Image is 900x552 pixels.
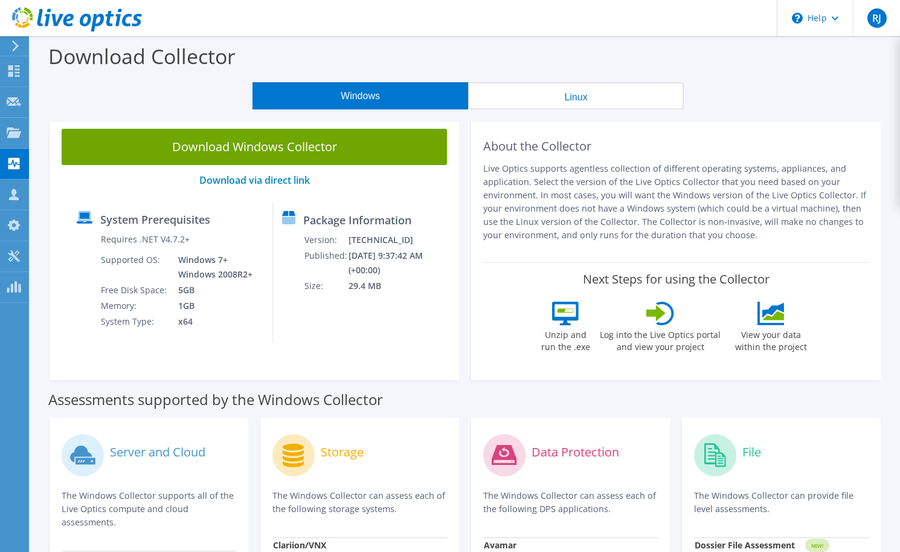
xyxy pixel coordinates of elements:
[695,539,795,551] strong: Dossier File Assessment
[199,174,310,187] a: Download via direct link
[742,446,761,458] label: File
[538,325,593,353] label: Unzip and run the .exe
[48,394,383,406] label: Assessments supported by the Windows Collector
[304,232,348,248] td: Version:
[169,314,255,330] td: x64
[468,82,684,109] button: Linux
[100,282,169,298] td: Free Disk Space:
[483,139,869,154] h2: About the Collector
[252,82,468,109] button: Windows
[169,282,255,298] td: 5GB
[100,298,169,314] td: Memory:
[811,542,823,549] tspan: NEW!
[321,446,364,458] label: Storage
[348,232,454,248] td: [TECHNICAL_ID]
[169,298,255,314] td: 1GB
[484,539,516,551] strong: Avamar
[304,278,348,294] td: Size:
[62,489,236,529] p: The Windows Collector supports all of the Live Optics compute and cloud assessments.
[867,8,887,28] span: RJ
[169,252,255,282] td: Windows 7+ Windows 2008R2+
[694,489,869,516] p: The Windows Collector can provide file level assessments.
[483,489,658,516] p: The Windows Collector can assess each of the following DPS applications.
[101,233,190,245] label: Requires .NET V4.7.2+
[100,252,169,282] td: Supported OS:
[48,42,236,70] label: Download Collector
[348,278,454,294] td: 29.4 MB
[304,248,348,278] td: Published:
[792,13,803,24] svg: \n
[303,214,411,226] label: Package Information
[272,489,447,516] p: The Windows Collector can assess each of the following storage systems.
[100,213,210,226] label: System Prerequisites
[583,272,770,287] label: Next Steps for using the Collector
[273,539,326,551] strong: Clariion/VNX
[348,248,454,278] td: [DATE] 9:37:42 AM (+00:00)
[599,325,721,353] label: Log into the Live Optics portal and view your project
[483,162,869,242] p: Live Optics supports agentless collection of different operating systems, appliances, and applica...
[727,325,814,353] label: View your data within the project
[110,446,205,458] label: Server and Cloud
[100,314,169,330] td: System Type:
[532,446,619,458] label: Data Protection
[62,129,447,165] a: Download Windows Collector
